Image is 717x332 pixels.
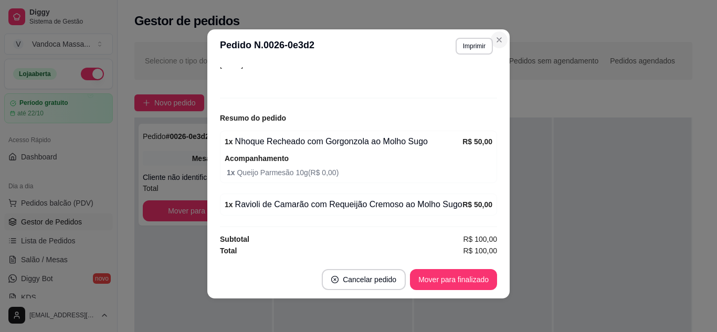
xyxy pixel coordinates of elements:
div: Ravioli de Camarão com Requeijão Cremoso ao Molho Sugo [225,198,462,211]
strong: Acompanhamento [225,154,289,163]
strong: Resumo do pedido [220,114,286,122]
span: R$ 100,00 [463,245,497,256]
button: close-circleCancelar pedido [322,269,406,290]
button: Mover para finalizado [410,269,497,290]
button: Imprimir [456,38,493,55]
h3: Pedido N. 0026-0e3d2 [220,38,314,55]
button: Close [491,31,508,48]
strong: 1 x [225,137,233,146]
span: Queijo Parmesão 10g ( R$ 0,00 ) [227,167,492,178]
span: close-circle [331,276,339,283]
strong: Subtotal [220,235,249,243]
strong: 1 x [225,200,233,209]
div: Nhoque Recheado com Gorgonzola ao Molho Sugo [225,135,462,148]
span: R$ 100,00 [463,233,497,245]
strong: Total [220,247,237,255]
strong: 1 x [227,168,237,177]
strong: R$ 50,00 [462,200,492,209]
strong: R$ 50,00 [462,137,492,146]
